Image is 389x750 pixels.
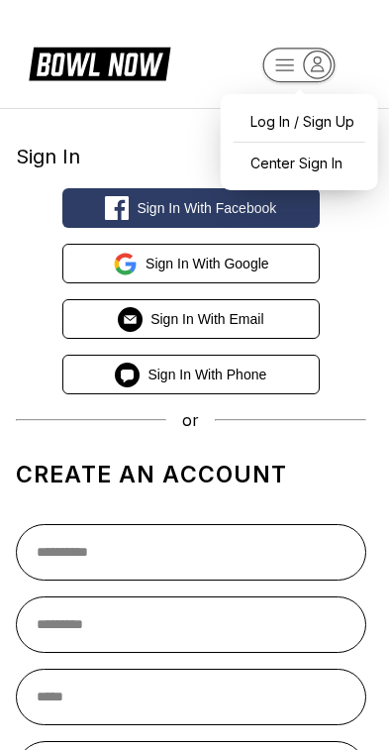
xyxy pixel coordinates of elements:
[16,145,366,168] div: Sign In
[150,311,263,327] span: Sign in with Email
[62,355,320,394] button: Sign in with Phone
[16,461,366,488] h1: Create an account
[137,200,276,216] span: Sign in with Facebook
[231,146,368,180] a: Center Sign In
[62,188,320,228] button: Sign in with Facebook
[231,104,368,139] a: Log In / Sign Up
[146,256,269,271] span: Sign in with Google
[16,410,366,430] div: or
[147,367,266,382] span: Sign in with Phone
[62,244,320,283] button: Sign in with Google
[62,299,320,339] button: Sign in with Email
